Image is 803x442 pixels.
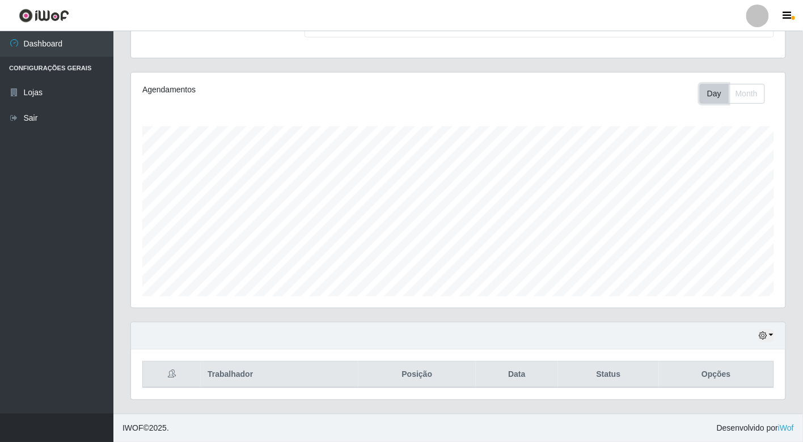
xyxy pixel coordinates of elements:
[142,84,396,96] div: Agendamentos
[476,362,558,388] th: Data
[700,84,774,104] div: Toolbar with button groups
[358,362,476,388] th: Posição
[717,422,794,434] span: Desenvolvido por
[728,84,765,104] button: Month
[122,423,143,432] span: IWOF
[700,84,765,104] div: First group
[201,362,358,388] th: Trabalhador
[700,84,729,104] button: Day
[659,362,774,388] th: Opções
[19,8,69,23] img: CoreUI Logo
[122,422,169,434] span: © 2025 .
[558,362,659,388] th: Status
[778,423,794,432] a: iWof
